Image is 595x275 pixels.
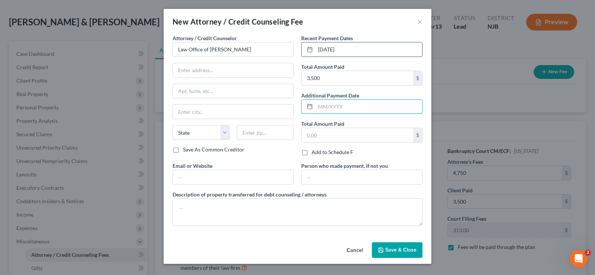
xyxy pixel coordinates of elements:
button: Cancel [341,243,369,258]
input: Apt, Suite, etc... [173,84,293,98]
input: -- [173,170,293,184]
input: -- [302,170,422,184]
button: Save & Close [372,242,422,258]
label: Add to Schedule F [312,148,353,156]
div: $ [413,128,422,142]
label: Recent Payment Dates [301,34,353,42]
span: Save & Close [385,247,416,253]
span: New [173,17,189,26]
label: Total Amount Paid [301,120,344,128]
input: 0.00 [302,128,413,142]
label: Additional Payment Date [301,92,359,99]
button: × [417,17,422,26]
label: Description of property transferred for debt counseling / attorneys [173,191,327,198]
input: MM/YYYY [315,100,422,114]
span: 2 [585,250,591,256]
input: Enter city... [173,105,293,119]
input: Search creditor by name... [173,42,294,57]
span: Attorney / Credit Counseling Fee [190,17,303,26]
input: MM/YYYY [315,42,422,57]
span: Attorney / Credit Counselor [173,35,237,41]
input: Enter address... [173,63,293,77]
label: Save As Common Creditor [183,146,244,153]
label: Person who made payment, if not you [301,162,388,170]
div: $ [413,71,422,85]
input: 0.00 [302,71,413,85]
label: Total Amount Paid [301,63,344,71]
iframe: Intercom live chat [570,250,588,268]
input: Enter zip... [237,125,294,140]
label: Email or Website [173,162,212,170]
